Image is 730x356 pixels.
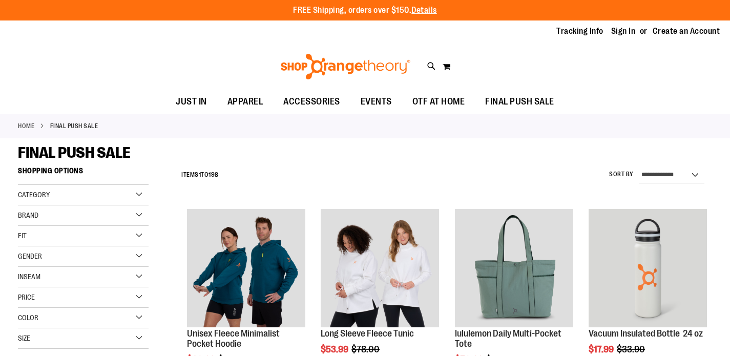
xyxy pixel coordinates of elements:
[455,209,573,329] a: lululemon Daily Multi-Pocket Tote
[199,171,201,178] span: 1
[18,232,27,240] span: Fit
[455,209,573,327] img: lululemon Daily Multi-Pocket Tote
[181,167,219,183] h2: Items to
[165,90,217,114] a: JUST IN
[589,328,703,339] a: Vacuum Insulated Bottle 24 oz
[18,252,42,260] span: Gender
[611,26,636,37] a: Sign In
[293,5,437,16] p: FREE Shipping, orders over $150.
[187,328,280,349] a: Unisex Fleece Minimalist Pocket Hoodie
[351,344,381,354] span: $78.00
[50,121,98,131] strong: FINAL PUSH SALE
[589,209,707,327] img: Vacuum Insulated Bottle 24 oz
[455,328,561,349] a: lululemon Daily Multi-Pocket Tote
[411,6,437,15] a: Details
[321,209,439,329] a: Product image for Fleece Long Sleeve
[273,90,350,114] a: ACCESSORIES
[589,209,707,329] a: Vacuum Insulated Bottle 24 oz
[361,90,392,113] span: EVENTS
[402,90,475,114] a: OTF AT HOME
[556,26,603,37] a: Tracking Info
[187,209,305,329] a: Unisex Fleece Minimalist Pocket Hoodie
[176,90,207,113] span: JUST IN
[475,90,565,113] a: FINAL PUSH SALE
[589,344,615,354] span: $17.99
[412,90,465,113] span: OTF AT HOME
[609,170,634,179] label: Sort By
[18,273,40,281] span: Inseam
[653,26,720,37] a: Create an Account
[350,90,402,114] a: EVENTS
[321,209,439,327] img: Product image for Fleece Long Sleeve
[279,54,412,79] img: Shop Orangetheory
[208,171,219,178] span: 198
[321,328,414,339] a: Long Sleeve Fleece Tunic
[18,162,149,185] strong: Shopping Options
[617,344,646,354] span: $33.90
[18,313,38,322] span: Color
[18,334,30,342] span: Size
[283,90,340,113] span: ACCESSORIES
[18,121,34,131] a: Home
[485,90,554,113] span: FINAL PUSH SALE
[217,90,274,114] a: APPAREL
[18,144,131,161] span: FINAL PUSH SALE
[187,209,305,327] img: Unisex Fleece Minimalist Pocket Hoodie
[18,211,38,219] span: Brand
[227,90,263,113] span: APPAREL
[18,191,50,199] span: Category
[18,293,35,301] span: Price
[321,344,350,354] span: $53.99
